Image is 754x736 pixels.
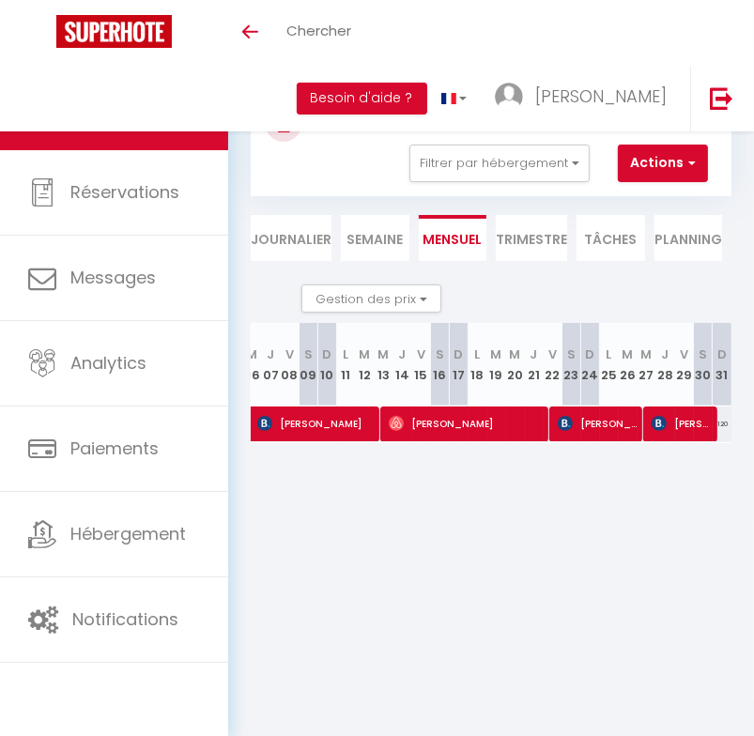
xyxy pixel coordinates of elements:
[257,406,377,441] span: [PERSON_NAME]
[419,215,487,261] li: Mensuel
[243,323,262,406] th: 06
[656,323,675,406] th: 28
[586,345,595,363] abbr: D
[654,215,723,261] li: Planning
[600,323,619,406] th: 25
[431,323,450,406] th: 16
[15,8,71,64] button: Ouvrir le widget de chat LiveChat
[341,215,409,261] li: Semaine
[262,323,281,406] th: 07
[577,215,645,261] li: Tâches
[581,323,600,406] th: 24
[378,345,390,363] abbr: M
[487,323,506,406] th: 19
[454,345,464,363] abbr: D
[699,345,707,363] abbr: S
[281,323,300,406] th: 08
[491,345,502,363] abbr: M
[558,406,639,441] span: [PERSON_NAME]
[506,323,525,406] th: 20
[481,66,690,131] a: ... [PERSON_NAME]
[662,345,669,363] abbr: J
[393,323,412,406] th: 14
[72,607,178,631] span: Notifications
[297,83,427,115] button: Besoin d'aide ?
[56,15,172,48] img: Super Booking
[247,345,258,363] abbr: M
[496,215,567,261] li: Trimestre
[567,345,576,363] abbr: S
[301,284,441,313] button: Gestion des prix
[409,145,590,182] button: Filtrer par hébergement
[285,345,294,363] abbr: V
[641,345,653,363] abbr: M
[286,21,351,40] span: Chercher
[675,323,694,406] th: 29
[475,345,481,363] abbr: L
[412,323,431,406] th: 15
[360,345,371,363] abbr: M
[638,323,656,406] th: 27
[694,323,713,406] th: 30
[607,345,612,363] abbr: L
[436,345,444,363] abbr: S
[304,345,313,363] abbr: S
[450,323,469,406] th: 17
[713,406,731,441] div: 120
[710,86,733,110] img: logout
[680,345,688,363] abbr: V
[525,323,544,406] th: 21
[619,323,638,406] th: 26
[70,180,179,204] span: Réservations
[713,323,731,406] th: 31
[717,345,727,363] abbr: D
[344,345,349,363] abbr: L
[548,345,557,363] abbr: V
[300,323,318,406] th: 09
[531,345,538,363] abbr: J
[562,323,581,406] th: 23
[399,345,407,363] abbr: J
[623,345,634,363] abbr: M
[70,266,156,289] span: Messages
[375,323,393,406] th: 13
[356,323,375,406] th: 12
[417,345,425,363] abbr: V
[652,406,715,441] span: [PERSON_NAME]
[495,83,523,111] img: ...
[618,145,708,182] button: Actions
[544,323,562,406] th: 22
[389,406,546,441] span: [PERSON_NAME]
[70,351,146,375] span: Analytics
[323,345,332,363] abbr: D
[268,345,275,363] abbr: J
[318,323,337,406] th: 10
[469,323,487,406] th: 18
[70,437,159,460] span: Paiements
[337,323,356,406] th: 11
[535,84,667,108] span: [PERSON_NAME]
[510,345,521,363] abbr: M
[251,215,331,261] li: Journalier
[70,522,186,545] span: Hébergement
